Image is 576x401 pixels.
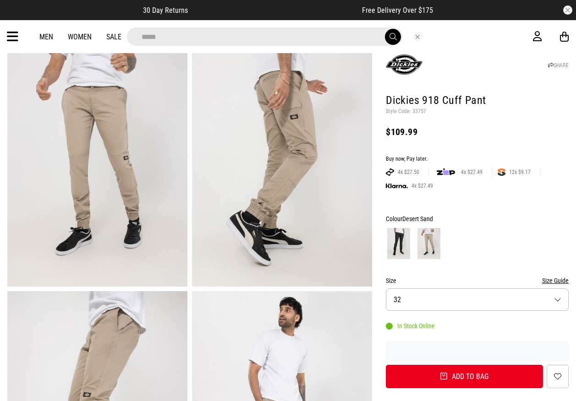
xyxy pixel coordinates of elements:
[68,33,92,41] a: Women
[386,46,422,83] img: Dickies
[542,275,569,286] button: Size Guide
[386,347,569,356] iframe: Customer reviews powered by Trustpilot
[192,38,372,287] img: Dickies 918 Cuff Pant in Beige
[548,62,569,69] a: SHARE
[386,156,569,163] div: Buy now, Pay later.
[402,215,433,222] span: Desert Sand
[386,288,569,311] button: 32
[505,168,534,176] span: 12x $9.17
[362,6,433,15] span: Free Delivery Over $175
[386,322,435,330] div: In Stock Online
[386,108,569,115] p: Style Code: 33757
[386,93,569,108] h1: Dickies 918 Cuff Pant
[386,168,394,176] img: AFTERPAY
[7,4,35,31] button: Open LiveChat chat widget
[386,365,543,388] button: Add to bag
[386,213,569,224] div: Colour
[408,182,437,190] span: 4x $27.49
[394,168,423,176] span: 4x $27.50
[7,38,187,287] img: Dickies 918 Cuff Pant in Beige
[417,228,440,259] img: Desert Sand
[387,228,410,259] img: Black
[413,32,423,42] button: Close search
[394,295,401,304] span: 32
[386,184,408,189] img: KLARNA
[386,126,569,137] div: $109.99
[106,33,121,41] a: Sale
[386,275,569,286] div: Size
[206,5,344,15] iframe: Customer reviews powered by Trustpilot
[39,33,53,41] a: Men
[437,168,455,177] img: zip
[498,168,505,176] img: SPLITPAY
[143,6,188,15] span: 30 Day Returns
[457,168,486,176] span: 4x $27.49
